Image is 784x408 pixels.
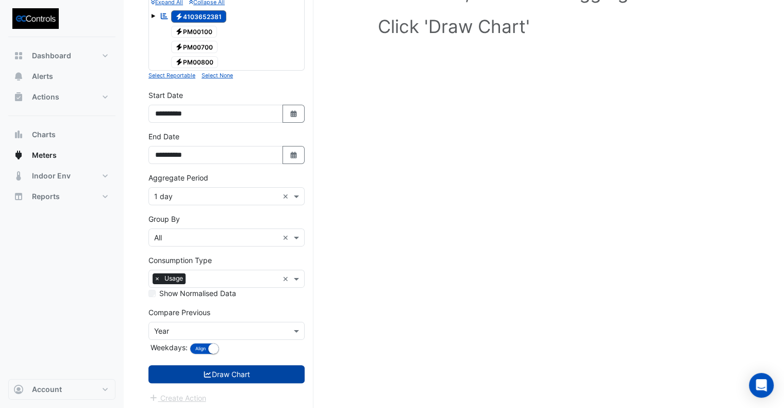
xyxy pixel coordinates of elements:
span: Clear [282,191,291,202]
label: End Date [148,131,179,142]
span: × [153,273,162,284]
span: Indoor Env [32,171,71,181]
button: Select None [202,71,233,80]
app-icon: Actions [13,92,24,102]
fa-icon: Select Date [289,109,298,118]
small: Select None [202,72,233,79]
img: Company Logo [12,8,59,29]
span: Meters [32,150,57,160]
label: Start Date [148,90,183,101]
h1: Click 'Draw Chart' [165,15,743,37]
button: Dashboard [8,45,115,66]
span: PM00100 [171,26,218,38]
label: Show Normalised Data [159,288,236,299]
fa-icon: Reportable [160,11,169,20]
span: Charts [32,129,56,140]
button: Indoor Env [8,166,115,186]
span: Reports [32,191,60,202]
button: Meters [8,145,115,166]
span: PM00800 [171,56,219,69]
span: Alerts [32,71,53,81]
fa-icon: Electricity [175,43,183,51]
fa-icon: Electricity [175,28,183,36]
span: Usage [162,273,186,284]
app-icon: Dashboard [13,51,24,61]
span: Actions [32,92,59,102]
fa-icon: Select Date [289,151,298,159]
label: Aggregate Period [148,172,208,183]
button: Charts [8,124,115,145]
span: Account [32,384,62,395]
fa-icon: Electricity [175,12,183,20]
div: Open Intercom Messenger [749,373,774,398]
fa-icon: Electricity [175,58,183,66]
label: Group By [148,214,180,224]
app-icon: Meters [13,150,24,160]
button: Reports [8,186,115,207]
app-icon: Charts [13,129,24,140]
button: Select Reportable [148,71,195,80]
button: Draw Chart [148,365,305,383]
app-icon: Indoor Env [13,171,24,181]
app-escalated-ticket-create-button: Please draw the charts first [148,393,207,401]
label: Weekdays: [148,342,188,353]
app-icon: Alerts [13,71,24,81]
span: 4103652381 [171,10,227,23]
button: Account [8,379,115,400]
small: Select Reportable [148,72,195,79]
app-icon: Reports [13,191,24,202]
label: Consumption Type [148,255,212,266]
button: Alerts [8,66,115,87]
span: Clear [282,232,291,243]
label: Compare Previous [148,307,210,318]
span: Clear [282,273,291,284]
span: PM00700 [171,41,218,53]
button: Actions [8,87,115,107]
span: Dashboard [32,51,71,61]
